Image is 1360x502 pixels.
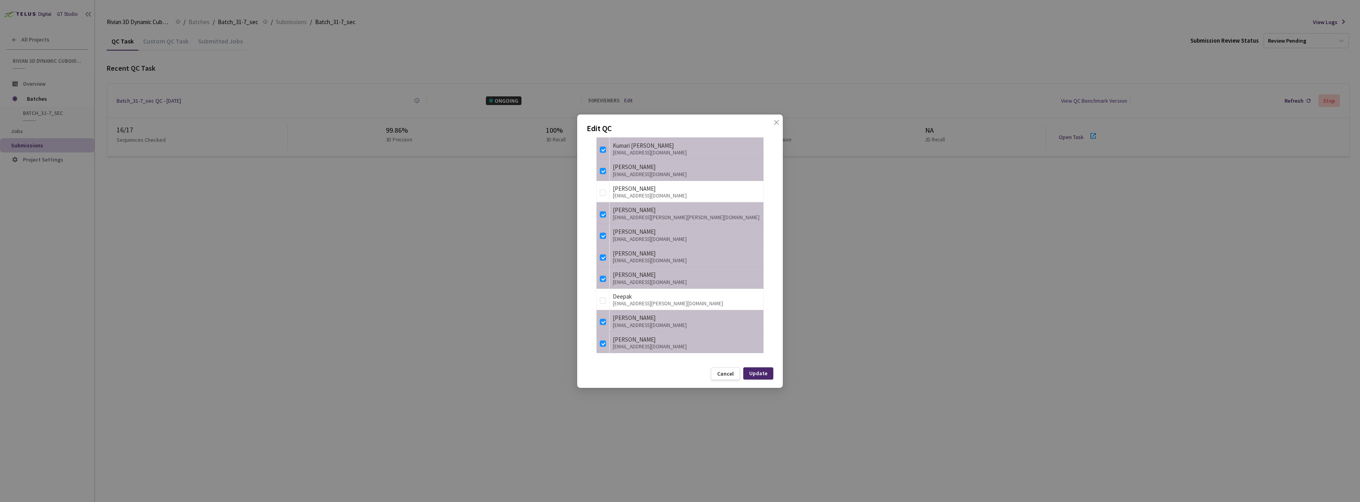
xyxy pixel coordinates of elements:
div: Cancel [717,370,734,377]
div: [EMAIL_ADDRESS][DOMAIN_NAME] [613,193,760,199]
div: [PERSON_NAME] [613,313,760,323]
div: [PERSON_NAME] [613,335,760,344]
div: [PERSON_NAME] [613,205,760,215]
div: [EMAIL_ADDRESS][DOMAIN_NAME] [613,280,760,285]
div: [PERSON_NAME] [613,249,760,258]
div: [EMAIL_ADDRESS][DOMAIN_NAME] [613,172,760,177]
div: Deepak [613,292,760,301]
div: [PERSON_NAME] [613,227,760,237]
button: Close [765,119,778,132]
div: Update [749,370,767,376]
div: [PERSON_NAME] [613,270,760,280]
div: [EMAIL_ADDRESS][DOMAIN_NAME] [613,323,760,328]
div: [PERSON_NAME] [613,184,760,194]
div: [EMAIL_ADDRESS][DOMAIN_NAME] [613,258,760,263]
div: [EMAIL_ADDRESS][DOMAIN_NAME] [613,344,760,350]
div: Kumari [PERSON_NAME] [613,141,760,150]
p: Edit QC [587,122,773,134]
div: [PERSON_NAME] [613,162,760,172]
div: [EMAIL_ADDRESS][PERSON_NAME][PERSON_NAME][DOMAIN_NAME] [613,215,760,220]
div: [EMAIL_ADDRESS][DOMAIN_NAME] [613,237,760,242]
div: [EMAIL_ADDRESS][DOMAIN_NAME] [613,150,760,156]
span: close [773,119,780,141]
div: [EMAIL_ADDRESS][PERSON_NAME][DOMAIN_NAME] [613,301,760,306]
